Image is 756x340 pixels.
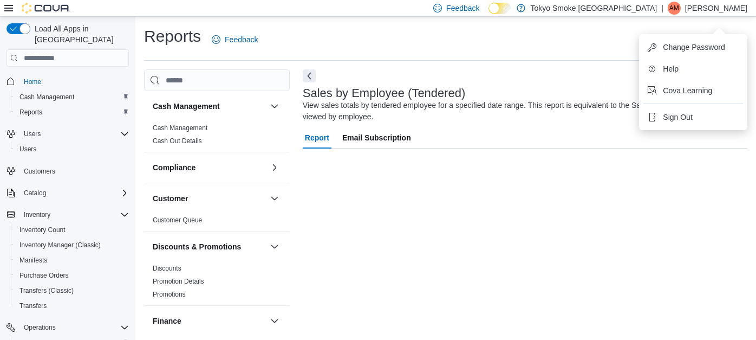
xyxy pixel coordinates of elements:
a: Cash Management [153,124,207,132]
button: Inventory Manager (Classic) [11,238,133,253]
span: Inventory Manager (Classic) [15,239,129,252]
h3: Compliance [153,162,195,173]
button: Cova Learning [643,82,743,99]
span: Manifests [15,254,129,267]
a: Customers [19,165,60,178]
span: Users [15,143,129,156]
button: Purchase Orders [11,268,133,283]
a: Discounts [153,265,181,272]
span: Users [19,127,129,140]
h3: Customer [153,193,188,204]
a: Inventory Manager (Classic) [15,239,105,252]
h3: Discounts & Promotions [153,241,241,252]
div: View sales totals by tendered employee for a specified date range. This report is equivalent to t... [303,100,742,123]
span: Reports [19,108,42,117]
h3: Sales by Employee (Tendered) [303,87,466,100]
span: Transfers (Classic) [15,284,129,297]
span: Report [305,127,329,149]
span: Promotion Details [153,277,204,286]
span: Inventory Count [15,223,129,236]
button: Transfers (Classic) [11,283,133,298]
button: Sign Out [643,108,743,126]
a: Transfers [15,299,51,312]
span: Feedback [225,34,258,45]
input: Dark Mode [488,3,511,14]
span: Catalog [24,189,46,197]
button: Users [2,126,133,142]
button: Next [303,69,316,82]
button: Operations [19,321,60,334]
h3: Cash Management [153,101,220,112]
span: Cova Learning [663,85,712,96]
span: Transfers [15,299,129,312]
span: Inventory Count [19,226,66,234]
p: Tokyo Smoke [GEOGRAPHIC_DATA] [531,2,657,15]
span: Load All Apps in [GEOGRAPHIC_DATA] [30,23,129,45]
button: Finance [268,315,281,328]
button: Help [643,60,743,78]
p: | [661,2,663,15]
a: Customer Queue [153,216,202,224]
a: Manifests [15,254,51,267]
span: Operations [24,323,56,332]
span: AM [669,2,679,15]
span: Change Password [663,42,725,53]
span: Users [24,130,41,138]
button: Discounts & Promotions [153,241,266,252]
span: Feedback [446,3,479,14]
button: Compliance [268,161,281,174]
button: Catalog [19,187,50,200]
button: Users [11,142,133,157]
button: Transfers [11,298,133,313]
span: Sign Out [663,112,692,123]
button: Users [19,127,45,140]
button: Discounts & Promotions [268,240,281,253]
a: Reports [15,106,47,119]
span: Operations [19,321,129,334]
h3: Finance [153,316,181,326]
span: Transfers (Classic) [19,286,74,295]
div: Cash Management [144,121,290,152]
button: Cash Management [268,100,281,113]
button: Customer [153,193,266,204]
span: Transfers [19,301,47,310]
span: Promotions [153,290,186,299]
span: Inventory [24,210,50,219]
a: Users [15,143,41,156]
p: [PERSON_NAME] [685,2,747,15]
button: Inventory [2,207,133,222]
button: Catalog [2,185,133,201]
span: Inventory [19,208,129,221]
span: Users [19,145,36,153]
button: Operations [2,320,133,335]
span: Catalog [19,187,129,200]
button: Compliance [153,162,266,173]
div: Customer [144,214,290,231]
button: Reports [11,105,133,120]
span: Cash Out Details [153,137,202,145]
span: Help [663,63,679,74]
a: Promotion Details [153,278,204,285]
button: Customers [2,163,133,179]
img: Cova [22,3,70,14]
span: Purchase Orders [19,271,69,280]
span: Purchase Orders [15,269,129,282]
button: Inventory [19,208,55,221]
h1: Reports [144,25,201,47]
div: Alex Main [668,2,681,15]
button: Finance [153,316,266,326]
span: Home [24,78,41,86]
a: Purchase Orders [15,269,73,282]
span: Inventory Manager (Classic) [19,241,101,249]
button: Change Password [643,39,743,56]
a: Promotions [153,291,186,298]
span: Cash Management [19,93,74,101]
a: Home [19,75,45,88]
span: Reports [15,106,129,119]
button: Inventory Count [11,222,133,238]
a: Transfers (Classic) [15,284,78,297]
span: Discounts [153,264,181,273]
button: Home [2,73,133,89]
